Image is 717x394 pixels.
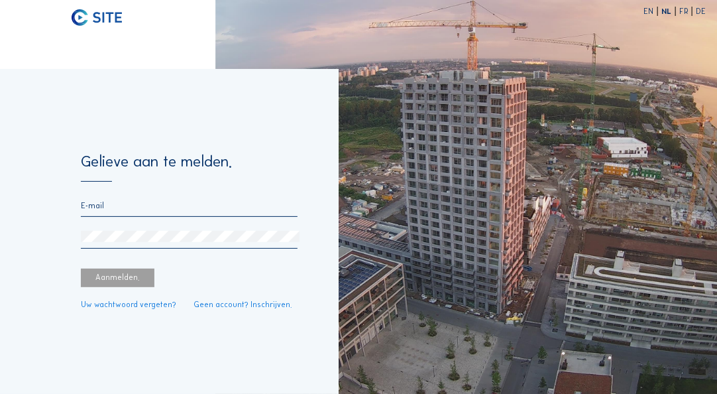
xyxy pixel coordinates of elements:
[72,9,122,26] img: C-SITE logo
[81,301,176,309] a: Uw wachtwoord vergeten?
[696,8,706,16] div: DE
[679,8,692,16] div: FR
[661,8,675,16] div: NL
[193,301,292,309] a: Geen account? Inschrijven.
[81,269,154,287] div: Aanmelden.
[643,8,657,16] div: EN
[81,201,297,210] input: E-mail
[81,154,297,182] div: Gelieve aan te melden.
